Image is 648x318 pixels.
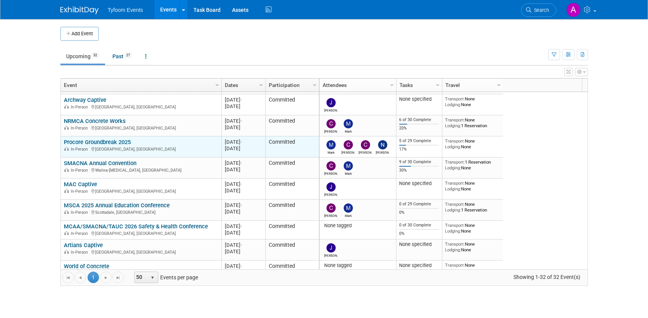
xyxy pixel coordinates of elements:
div: [DATE] [225,263,262,269]
span: - [240,139,242,145]
span: Tyfoom Events [108,7,143,13]
div: None None [445,262,500,274]
span: Lodging: [445,207,461,213]
span: - [240,202,242,208]
img: In-Person Event [64,189,69,193]
div: [DATE] [225,187,262,194]
a: Go to the first page [62,272,74,283]
button: Add Event [60,27,99,41]
span: Transport: [445,223,465,228]
a: MSCA 2025 Annual Education Conference [64,202,170,209]
div: 1 Reservation None [445,159,500,170]
div: [DATE] [225,202,262,208]
div: Nathan Nelson [376,149,389,154]
div: Wailea-[MEDICAL_DATA], [GEOGRAPHIC_DATA] [64,167,218,173]
div: 0 of 29 Complete [399,202,439,207]
td: Committed [265,221,319,239]
div: [DATE] [225,181,262,187]
div: [DATE] [225,139,262,145]
span: Transport: [445,241,465,247]
span: Transport: [445,159,465,165]
div: None 1 Reservation [445,117,500,128]
div: [GEOGRAPHIC_DATA], [GEOGRAPHIC_DATA] [64,125,218,131]
a: Go to the last page [112,272,124,283]
span: 1 [88,272,99,283]
span: Go to the previous page [77,275,83,281]
span: - [240,242,242,248]
span: Column Settings [435,82,441,88]
td: Committed [265,239,319,261]
a: SMACNA Annual Convention [64,160,136,167]
div: None tagged [322,262,393,269]
a: Column Settings [310,79,319,90]
a: Past27 [107,49,138,64]
span: Lodging: [445,102,461,107]
td: Committed [265,200,319,221]
span: Lodging: [445,186,461,192]
div: None 1 Reservation [445,202,500,213]
img: ExhibitDay [60,7,99,14]
span: Transport: [445,117,465,123]
div: Mark Nelson [341,213,355,218]
img: In-Person Event [64,231,69,235]
a: World of Concrete [64,263,109,270]
img: Chris Walker [326,161,336,170]
span: Search [531,7,549,13]
span: Column Settings [496,82,502,88]
div: [GEOGRAPHIC_DATA], [GEOGRAPHIC_DATA] [64,249,218,255]
div: [DATE] [225,166,262,173]
div: None None [445,138,500,149]
a: Go to the next page [100,272,112,283]
div: 20% [399,126,439,131]
div: None tagged [322,223,393,229]
div: [DATE] [225,248,262,255]
span: 32 [91,52,99,58]
div: [DATE] [225,145,262,152]
span: - [240,118,242,124]
a: NRMCA Concrete Works [64,118,126,125]
img: Jason Cuskelly [326,243,336,252]
div: [DATE] [225,124,262,131]
a: Procore Groundbreak 2025 [64,139,131,146]
span: Column Settings [214,82,220,88]
span: In-Person [71,189,90,194]
span: Events per page [124,272,206,283]
img: In-Person Event [64,147,69,151]
div: Mark Nelson [324,149,338,154]
a: Travel [445,79,498,92]
td: Committed [265,261,319,279]
span: Lodging: [445,123,461,128]
a: Column Settings [213,79,221,90]
span: Transport: [445,180,465,186]
div: None specified [399,262,439,269]
a: Column Settings [257,79,265,90]
span: Transport: [445,138,465,144]
div: Corbin Nelson [341,149,355,154]
a: Column Settings [434,79,442,90]
div: Jason Cuskelly [324,192,338,197]
a: Archway Captive [64,97,106,103]
a: Search [521,3,556,17]
img: Chris Walker [361,140,370,149]
div: None None [445,223,500,234]
div: 0 of 30 Complete [399,223,439,228]
span: Column Settings [389,82,395,88]
div: [DATE] [225,160,262,166]
span: - [240,223,242,229]
div: [DATE] [225,208,262,215]
span: Go to the last page [115,275,121,281]
img: Mark Nelson [344,161,353,170]
div: None specified [399,180,439,187]
div: 0% [399,231,439,236]
img: Mark Nelson [344,203,353,213]
a: Event [64,79,216,92]
span: Lodging: [445,247,461,252]
img: Mark Nelson [326,140,336,149]
div: Chris Walker [324,213,338,218]
span: Column Settings [312,82,318,88]
a: Artians Captive [64,242,103,249]
div: 17% [399,147,439,152]
span: Transport: [445,96,465,102]
div: [DATE] [225,103,262,110]
span: Lodging: [445,165,461,170]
